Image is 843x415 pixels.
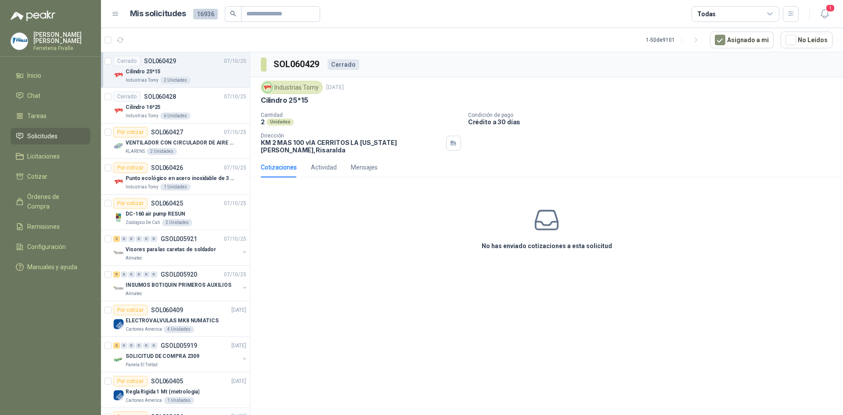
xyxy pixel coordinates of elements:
[261,96,308,105] p: Cilindro 25*15
[151,200,183,206] p: SOL060425
[224,128,246,137] p: 07/10/25
[126,103,160,112] p: Cilindro 16*25
[697,9,716,19] div: Todas
[263,83,272,92] img: Company Logo
[126,68,160,76] p: Cilindro 25*15
[646,33,703,47] div: 1 - 50 de 9101
[126,139,235,147] p: VENTILADOR CON CIRCULADOR DE AIRE MULTIPROPOSITO XPOWER DE 14"
[144,94,176,100] p: SOL060428
[121,343,127,349] div: 0
[143,236,150,242] div: 0
[231,377,246,386] p: [DATE]
[27,131,58,141] span: Solicitudes
[261,112,461,118] p: Cantidad
[161,236,197,242] p: GSOL005921
[101,195,250,230] a: Por cotizarSOL06042507/10/25 Company LogoDC-160 air pump RESUNZoologico De Cali2 Unidades
[113,248,124,258] img: Company Logo
[11,67,90,84] a: Inicio
[224,164,246,172] p: 07/10/25
[27,71,41,80] span: Inicio
[326,83,344,92] p: [DATE]
[33,46,90,51] p: Ferreteria Fivalle
[151,378,183,384] p: SOL060405
[482,241,612,251] h3: No has enviado cotizaciones a esta solicitud
[113,198,148,209] div: Por cotizar
[151,307,183,313] p: SOL060409
[126,290,142,297] p: Almatec
[267,119,294,126] div: Unidades
[11,218,90,235] a: Remisiones
[126,210,185,218] p: DC-160 air pump RESUN
[121,236,127,242] div: 0
[11,188,90,215] a: Órdenes de Compra
[261,133,443,139] p: Dirección
[193,9,218,19] span: 16936
[113,234,248,262] a: 2 0 0 0 0 0 GSOL00592107/10/25 Company LogoVisores para las caretas de soldadorAlmatec
[113,56,140,66] div: Cerrado
[710,32,774,48] button: Asignado a mi
[101,52,250,88] a: CerradoSOL06042907/10/25 Company LogoCilindro 25*15Industrias Tomy2 Unidades
[128,236,135,242] div: 0
[328,59,359,70] div: Cerrado
[351,162,378,172] div: Mensajes
[231,342,246,350] p: [DATE]
[101,372,250,408] a: Por cotizarSOL060405[DATE] Company LogoRegla Rigida 1 Mt (metrologia)Cartones America1 Unidades
[121,271,127,278] div: 0
[11,108,90,124] a: Tareas
[101,123,250,159] a: Por cotizarSOL06042707/10/25 Company LogoVENTILADOR CON CIRCULADOR DE AIRE MULTIPROPOSITO XPOWER ...
[27,91,40,101] span: Chat
[113,283,124,294] img: Company Logo
[261,162,297,172] div: Cotizaciones
[27,262,77,272] span: Manuales y ayuda
[136,271,142,278] div: 0
[126,184,159,191] p: Industrias Tomy
[126,361,158,368] p: Panela El Trébol
[126,326,162,333] p: Cartones America
[113,354,124,365] img: Company Logo
[143,271,150,278] div: 0
[162,219,192,226] div: 2 Unidades
[27,192,82,211] span: Órdenes de Compra
[164,397,194,404] div: 1 Unidades
[27,152,60,161] span: Licitaciones
[113,340,248,368] a: 3 0 0 0 0 0 GSOL005919[DATE] Company LogoSOLICITUD DE COMPRA 2309Panela El Trébol
[113,376,148,386] div: Por cotizar
[160,77,191,84] div: 2 Unidades
[11,87,90,104] a: Chat
[113,105,124,116] img: Company Logo
[136,343,142,349] div: 0
[101,301,250,337] a: Por cotizarSOL060409[DATE] Company LogoELECTROVALVULAS MK8 NUMATICSCartones America4 Unidades
[33,32,90,44] p: [PERSON_NAME] [PERSON_NAME]
[11,259,90,275] a: Manuales y ayuda
[224,199,246,208] p: 07/10/25
[11,168,90,185] a: Cotizar
[161,271,197,278] p: GSOL005920
[126,112,159,119] p: Industrias Tomy
[126,174,235,183] p: Punto ecológico en acero inoxidable de 3 puestos, con capacidad para 53 Litros por cada división.
[160,112,191,119] div: 6 Unidades
[126,317,219,325] p: ELECTROVALVULAS MK8 NUMATICS
[151,165,183,171] p: SOL060426
[311,162,337,172] div: Actividad
[113,127,148,137] div: Por cotizar
[27,222,60,231] span: Remisiones
[27,172,47,181] span: Cotizar
[274,58,321,71] h3: SOL060429
[113,343,120,349] div: 3
[126,352,199,361] p: SOLICITUD DE COMPRA 2309
[126,245,216,254] p: Visores para las caretas de soldador
[230,11,236,17] span: search
[231,306,246,314] p: [DATE]
[101,159,250,195] a: Por cotizarSOL06042607/10/25 Company LogoPunto ecológico en acero inoxidable de 3 puestos, con ca...
[468,118,839,126] p: Crédito a 30 días
[143,343,150,349] div: 0
[27,111,47,121] span: Tareas
[126,219,160,226] p: Zoologico De Cali
[825,4,835,12] span: 1
[147,148,177,155] div: 2 Unidades
[136,236,142,242] div: 0
[113,305,148,315] div: Por cotizar
[130,7,186,20] h1: Mis solicitudes
[126,281,231,289] p: INSUMOS BOTIQUIN PRIMEROS AUXILIOS
[224,235,246,243] p: 07/10/25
